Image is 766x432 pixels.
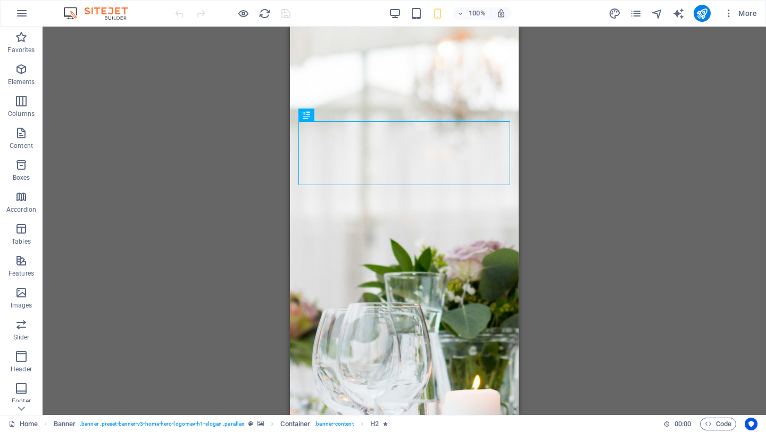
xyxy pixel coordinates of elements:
[651,7,663,20] i: Navigator
[719,5,761,22] button: More
[694,5,711,22] button: publish
[453,7,490,20] button: 100%
[469,7,486,20] h6: 100%
[496,9,506,18] i: On resize automatically adjust zoom level to fit chosen device.
[675,418,691,430] span: 00 00
[700,418,736,430] button: Code
[609,7,621,20] i: Design (Ctrl+Alt+Y)
[237,7,249,20] button: Click here to leave preview mode and continue editing
[682,420,684,428] span: :
[696,7,708,20] i: Publish
[7,46,35,54] p: Favorites
[54,418,388,430] nav: breadcrumb
[745,418,757,430] button: Usercentrics
[609,7,621,20] button: design
[6,205,36,214] p: Accordion
[10,142,33,150] p: Content
[13,333,30,342] p: Slider
[314,418,353,430] span: . banner-content
[9,418,38,430] a: Click to cancel selection. Double-click to open Pages
[8,110,35,118] p: Columns
[11,365,32,373] p: Header
[9,269,34,278] p: Features
[61,7,141,20] img: Editor Logo
[259,7,271,20] i: Reload page
[257,421,264,427] i: This element contains a background
[8,78,35,86] p: Elements
[80,418,244,430] span: . banner .preset-banner-v3-home-hero-logo-nav-h1-slogan .parallax
[651,7,664,20] button: navigator
[630,7,643,20] button: pages
[672,7,685,20] i: AI Writer
[630,7,642,20] i: Pages (Ctrl+Alt+S)
[370,418,379,430] span: Click to select. Double-click to edit
[258,7,271,20] button: reload
[383,421,388,427] i: Element contains an animation
[12,237,31,246] p: Tables
[705,418,731,430] span: Code
[248,421,253,427] i: This element is a customizable preset
[12,397,31,405] p: Footer
[11,301,32,310] p: Images
[663,418,692,430] h6: Session time
[672,7,685,20] button: text_generator
[13,173,30,182] p: Boxes
[280,418,310,430] span: Click to select. Double-click to edit
[723,8,757,19] span: More
[54,418,76,430] span: Click to select. Double-click to edit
